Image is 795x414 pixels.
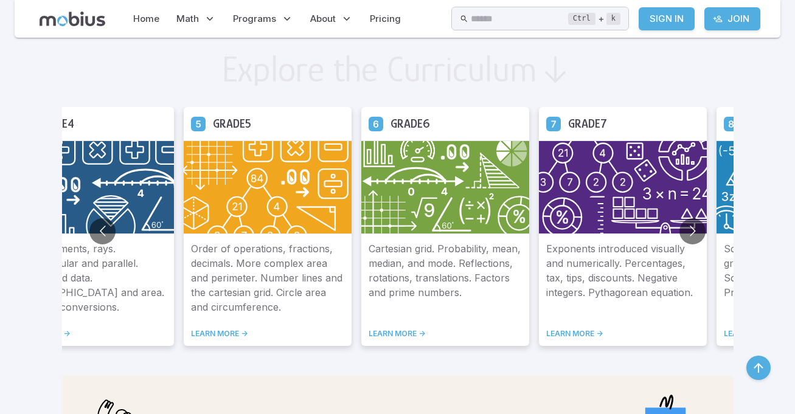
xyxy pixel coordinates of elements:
[89,218,116,244] button: Go to previous slide
[606,13,620,25] kbd: k
[568,114,607,133] h5: Grade 7
[568,12,620,26] div: +
[546,241,700,314] p: Exponents introduced visually and numerically. Percentages, tax, tips, discounts. Negative intege...
[191,241,344,314] p: Order of operations, fractions, decimals. More complex area and perimeter. Number lines and the c...
[369,329,522,339] a: LEARN MORE ->
[6,140,174,234] img: Grade 4
[213,114,251,133] h5: Grade 5
[679,218,706,244] button: Go to next slide
[539,140,707,234] img: Grade 7
[176,12,199,26] span: Math
[724,116,738,131] a: Grade 8
[233,12,276,26] span: Programs
[369,241,522,314] p: Cartesian grid. Probability, mean, median, and mode. Reflections, rotations, translations. Factor...
[130,5,163,33] a: Home
[13,241,167,314] p: Lines, segments, rays. Perpendicular and parallel. Graphs and data. [GEOGRAPHIC_DATA] and area. U...
[546,116,561,131] a: Grade 7
[366,5,404,33] a: Pricing
[639,7,695,30] a: Sign In
[568,13,595,25] kbd: Ctrl
[361,140,529,234] img: Grade 6
[13,329,167,339] a: LEARN MORE ->
[704,7,760,30] a: Join
[221,51,537,88] h2: Explore the Curriculum
[35,114,74,133] h5: Grade 4
[191,116,206,131] a: Grade 5
[310,12,336,26] span: About
[184,140,352,234] img: Grade 5
[191,329,344,339] a: LEARN MORE ->
[546,329,700,339] a: LEARN MORE ->
[369,116,383,131] a: Grade 6
[391,114,430,133] h5: Grade 6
